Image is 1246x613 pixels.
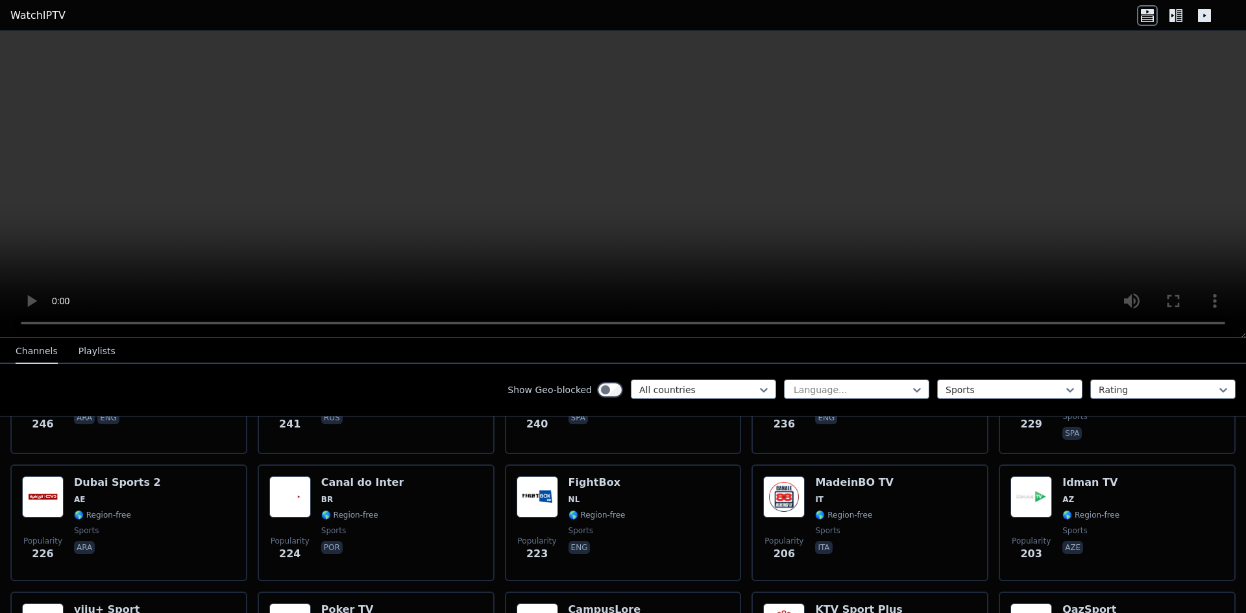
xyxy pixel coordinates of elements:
span: 226 [32,546,53,562]
span: 206 [774,546,795,562]
a: WatchIPTV [10,8,66,23]
p: eng [568,541,591,554]
h6: MadeinBO TV [815,476,894,489]
h6: FightBox [568,476,626,489]
span: BR [321,494,333,505]
span: NL [568,494,580,505]
span: 🌎 Region-free [74,510,131,520]
p: eng [815,411,837,424]
label: Show Geo-blocked [507,383,592,396]
button: Playlists [79,339,116,364]
img: Idman TV [1010,476,1052,518]
button: Channels [16,339,58,364]
span: 203 [1020,546,1042,562]
span: 🌎 Region-free [815,510,872,520]
span: sports [1062,525,1087,536]
span: AE [74,494,85,505]
span: sports [815,525,840,536]
span: 🌎 Region-free [568,510,626,520]
span: 223 [526,546,548,562]
span: Popularity [271,536,310,546]
span: sports [74,525,99,536]
span: 236 [774,416,795,432]
img: Dubai Sports 2 [22,476,64,518]
img: MadeinBO TV [763,476,805,518]
p: ara [74,411,95,424]
p: eng [97,411,119,424]
img: Canal do Inter [269,476,311,518]
span: sports [321,525,346,536]
span: sports [1062,411,1087,422]
p: aze [1062,541,1083,554]
span: 🌎 Region-free [1062,510,1119,520]
h6: Canal do Inter [321,476,404,489]
span: 229 [1020,416,1042,432]
span: 241 [279,416,300,432]
span: IT [815,494,824,505]
p: ita [815,541,832,554]
img: FightBox [517,476,558,518]
p: ara [74,541,95,554]
span: AZ [1062,494,1074,505]
p: por [321,541,343,554]
span: Popularity [518,536,557,546]
h6: Idman TV [1062,476,1119,489]
span: 224 [279,546,300,562]
p: rus [321,411,343,424]
span: sports [568,525,593,536]
span: 240 [526,416,548,432]
p: spa [1062,427,1082,440]
span: Popularity [23,536,62,546]
h6: Dubai Sports 2 [74,476,161,489]
span: 🌎 Region-free [321,510,378,520]
span: 246 [32,416,53,432]
p: spa [568,411,588,424]
span: Popularity [764,536,803,546]
span: Popularity [1012,536,1051,546]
